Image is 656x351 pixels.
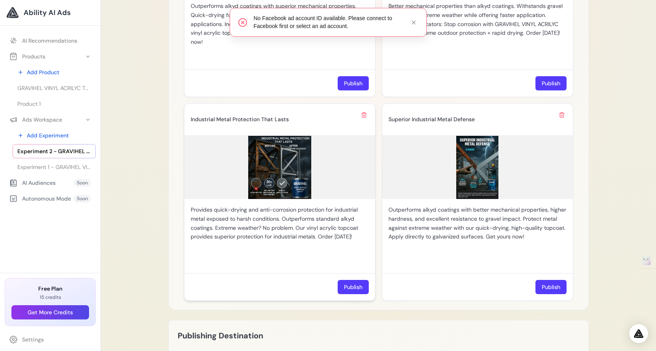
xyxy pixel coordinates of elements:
[388,2,567,38] p: Better mechanical properties than alkyd coatings. Withstands gravel impact and extreme weather wh...
[5,113,96,127] button: Ads Workspace
[535,280,567,294] button: Publish
[5,34,96,48] a: AI Recommendations
[11,294,89,300] p: 15 credits
[6,6,94,19] a: Ability AI Ads
[13,160,96,174] a: Experiment 1 - GRAVIHEL VINYL ACRILYC TOPCOAT 301 - 002 SEMI MATT/SATIN
[17,84,91,92] span: GRAVIHEL VINYL ACRILYC TOPCOAT 301 - 002 SEMI MATT/SATIN
[9,195,71,203] div: Autonomous Mode
[13,144,96,158] a: Experiment 2 - GRAVIHEL VINYL ACRILYC TOPCOAT 301 - 002 SEMI MATT/SATIN
[9,116,62,124] div: Ads Workspace
[11,285,89,293] h3: Free Plan
[11,305,89,319] button: Get More Credits
[184,136,375,199] img: Industrial Metal Protection That Lasts
[13,97,96,111] a: Product 1
[74,195,91,203] span: Soon
[629,324,648,343] div: Open Intercom Messenger
[388,116,554,123] div: Superior Industrial Metal Defense
[191,205,369,241] p: Provides quick-drying and anti-corrosion protection for industrial metal exposed to harsh conditi...
[388,205,567,241] p: Outperforms alkyd coatings with better mechanical properties, higher hardness, and excellent resi...
[17,163,91,171] span: Experiment 1 - GRAVIHEL VINYL ACRILYC TOPCOAT 301 - 002 SEMI MATT/SATIN
[338,76,369,90] button: Publish
[178,329,263,342] h2: Publishing Destination
[74,179,91,187] span: Soon
[17,147,91,155] span: Experiment 2 - GRAVIHEL VINYL ACRILYC TOPCOAT 301 - 002 SEMI MATT/SATIN
[338,280,369,294] button: Publish
[5,332,96,347] a: Settings
[13,128,96,143] a: Add Experiment
[9,179,56,187] div: AI Audiences
[382,136,573,199] img: Superior Industrial Metal Defense
[535,76,567,90] button: Publish
[254,15,403,30] div: No Facebook ad account ID available. Please connect to Facebook first or select an ad account.
[13,65,96,79] a: Add Product
[191,116,356,123] div: Industrial Metal Protection That Lasts
[13,81,96,95] a: GRAVIHEL VINYL ACRILYC TOPCOAT 301 - 002 SEMI MATT/SATIN
[17,100,41,108] span: Product 1
[5,49,96,64] button: Products
[191,2,369,47] p: Outperforms alkyd coatings with superior mechanical properties. Quick-drying formula with excelle...
[9,53,45,60] div: Products
[24,7,71,18] span: Ability AI Ads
